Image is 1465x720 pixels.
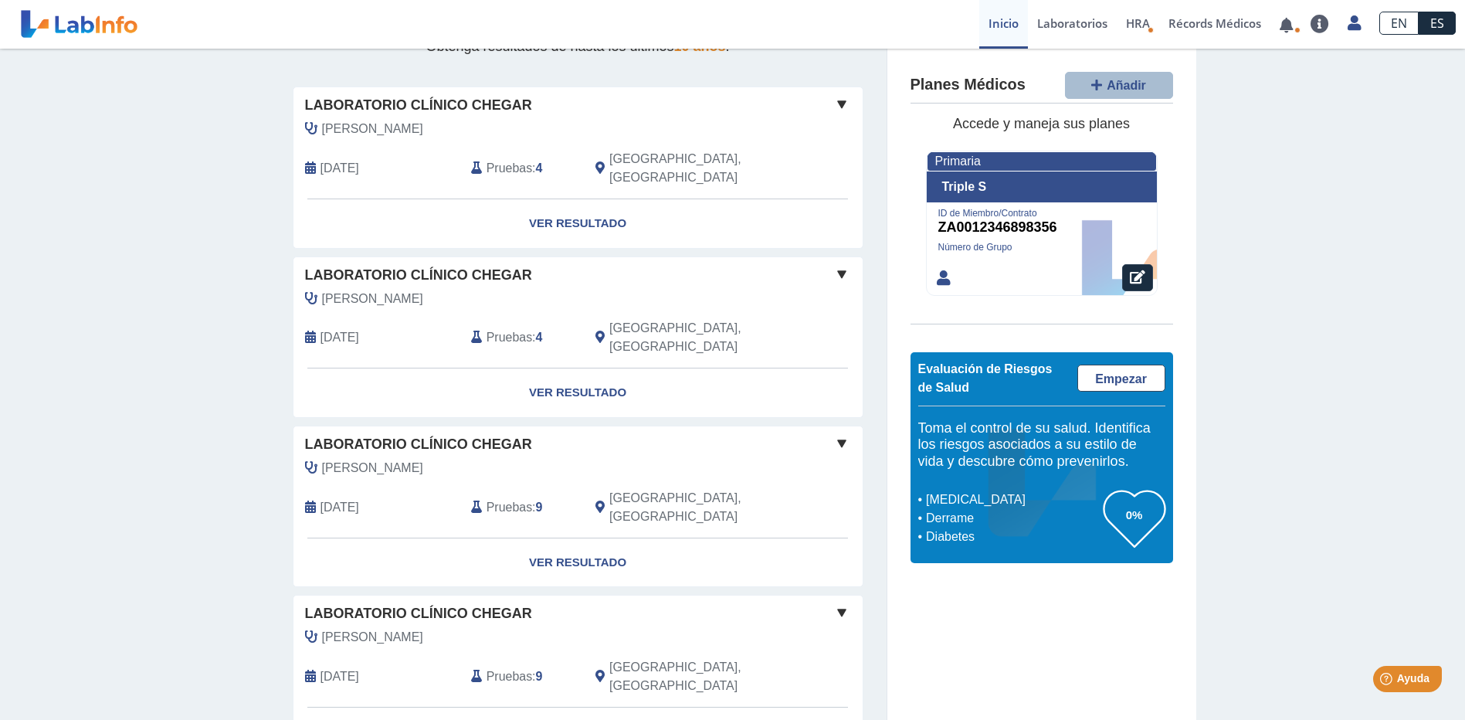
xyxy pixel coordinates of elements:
[674,39,726,54] span: 10 años
[460,150,584,187] div: :
[305,265,532,286] span: Laboratorio Clínico Chegar
[320,159,359,178] span: 2025-05-14
[609,658,780,695] span: Rio Grande, PR
[536,501,543,514] b: 9
[1107,79,1146,92] span: Añadir
[487,667,532,686] span: Pruebas
[1104,505,1165,525] h3: 0%
[487,498,532,517] span: Pruebas
[609,489,780,526] span: Rio Grande, PR
[305,603,532,624] span: Laboratorio Clínico Chegar
[322,628,423,647] span: Martinez Quintana, Roberto
[293,199,863,248] a: Ver Resultado
[922,509,1104,528] li: Derrame
[320,498,359,517] span: 2024-07-23
[953,116,1130,131] span: Accede y maneja sus planes
[460,489,584,526] div: :
[322,120,423,138] span: Ramos Garcia, Jennifer
[922,491,1104,509] li: [MEDICAL_DATA]
[536,161,543,175] b: 4
[1419,12,1456,35] a: ES
[293,368,863,417] a: Ver Resultado
[609,150,780,187] span: Rio Grande, PR
[426,39,729,54] span: Obtenga resultados de hasta los últimos .
[305,95,532,116] span: Laboratorio Clínico Chegar
[1077,365,1165,392] a: Empezar
[935,155,981,168] span: Primaria
[460,319,584,356] div: :
[536,331,543,344] b: 4
[305,434,532,455] span: Laboratorio Clínico Chegar
[322,459,423,477] span: Ramos Garcia, Jennifer
[1126,15,1150,31] span: HRA
[918,362,1053,394] span: Evaluación de Riesgos de Salud
[911,76,1026,94] h4: Planes Médicos
[320,328,359,347] span: 2024-10-10
[918,420,1165,470] h5: Toma el control de su salud. Identifica los riesgos asociados a su estilo de vida y descubre cómo...
[487,159,532,178] span: Pruebas
[293,538,863,587] a: Ver Resultado
[1328,660,1448,703] iframe: Help widget launcher
[536,670,543,683] b: 9
[1065,72,1173,99] button: Añadir
[1379,12,1419,35] a: EN
[922,528,1104,546] li: Diabetes
[1095,372,1147,385] span: Empezar
[460,658,584,695] div: :
[322,290,423,308] span: Orama, Lispoldo
[609,319,780,356] span: Rio Grande, PR
[320,667,359,686] span: 2023-09-06
[487,328,532,347] span: Pruebas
